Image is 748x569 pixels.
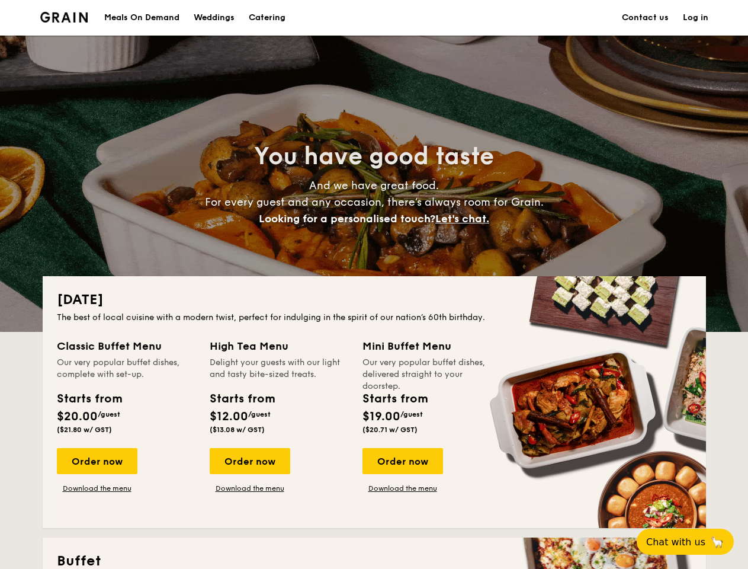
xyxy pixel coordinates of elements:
span: 🦙 [710,535,724,549]
div: Starts from [210,390,274,408]
div: The best of local cuisine with a modern twist, perfect for indulging in the spirit of our nation’... [57,312,692,324]
img: Grain [40,12,88,23]
a: Download the menu [210,484,290,493]
div: Our very popular buffet dishes, delivered straight to your doorstep. [362,357,501,381]
span: ($21.80 w/ GST) [57,426,112,434]
span: $20.00 [57,410,98,424]
div: Delight your guests with our light and tasty bite-sized treats. [210,357,348,381]
div: Starts from [57,390,121,408]
a: Download the menu [362,484,443,493]
span: Chat with us [646,536,705,548]
div: Our very popular buffet dishes, complete with set-up. [57,357,195,381]
span: And we have great food. For every guest and any occasion, there’s always room for Grain. [205,179,544,225]
span: Looking for a personalised touch? [259,212,435,225]
div: Classic Buffet Menu [57,338,195,354]
span: /guest [400,410,423,418]
div: High Tea Menu [210,338,348,354]
a: Download the menu [57,484,137,493]
span: $12.00 [210,410,248,424]
div: Order now [362,448,443,474]
span: /guest [98,410,120,418]
button: Chat with us🦙 [637,529,734,555]
span: ($20.71 w/ GST) [362,426,418,434]
div: Order now [210,448,290,474]
span: Let's chat. [435,212,489,225]
div: Mini Buffet Menu [362,338,501,354]
div: Starts from [362,390,427,408]
div: Order now [57,448,137,474]
span: /guest [248,410,271,418]
span: You have good taste [254,142,494,171]
h2: [DATE] [57,290,692,309]
span: $19.00 [362,410,400,424]
span: ($13.08 w/ GST) [210,426,265,434]
a: Logotype [40,12,88,23]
